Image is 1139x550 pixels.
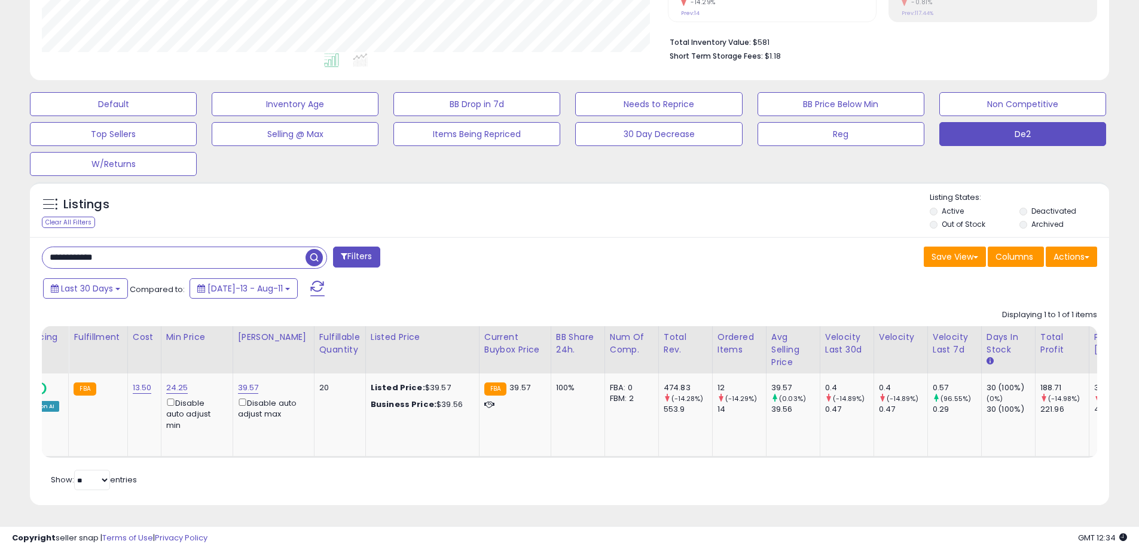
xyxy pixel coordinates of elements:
[988,247,1044,267] button: Columns
[825,404,874,415] div: 0.47
[771,331,815,369] div: Avg Selling Price
[509,382,530,393] span: 39.57
[74,382,96,396] small: FBA
[942,206,964,216] label: Active
[102,532,153,543] a: Terms of Use
[833,394,865,403] small: (-14.89%)
[664,404,712,415] div: 553.9
[319,382,356,393] div: 20
[45,384,64,394] span: OFF
[166,331,228,344] div: Min Price
[779,394,806,403] small: (0.03%)
[671,394,703,403] small: (-14.28%)
[771,404,820,415] div: 39.56
[670,37,751,47] b: Total Inventory Value:
[987,331,1030,356] div: Days In Stock
[1002,309,1097,321] div: Displaying 1 to 1 of 1 items
[484,382,506,396] small: FBA
[63,196,109,213] h5: Listings
[725,394,757,403] small: (-14.29%)
[1040,382,1089,393] div: 188.71
[12,532,56,543] strong: Copyright
[771,382,820,393] div: 39.57
[940,394,971,403] small: (96.55%)
[190,278,298,299] button: [DATE]-13 - Aug-11
[575,92,742,116] button: Needs to Reprice
[238,331,309,344] div: [PERSON_NAME]
[51,474,137,485] span: Show: entries
[1031,219,1064,229] label: Archived
[717,404,766,415] div: 14
[610,331,654,356] div: Num of Comp.
[133,331,156,344] div: Cost
[765,50,781,62] span: $1.18
[556,331,600,356] div: BB Share 24h.
[61,282,113,294] span: Last 30 Days
[933,382,981,393] div: 0.57
[212,92,378,116] button: Inventory Age
[1040,331,1084,356] div: Total Profit
[319,331,361,356] div: Fulfillable Quantity
[238,382,259,394] a: 39.57
[371,331,474,344] div: Listed Price
[30,92,197,116] button: Default
[1040,404,1089,415] div: 221.96
[670,51,763,61] b: Short Term Storage Fees:
[333,247,380,268] button: Filters
[987,356,994,367] small: Days In Stock.
[717,382,766,393] div: 12
[1048,394,1080,403] small: (-14.98%)
[939,92,1106,116] button: Non Competitive
[207,282,283,294] span: [DATE]-13 - Aug-11
[1078,532,1127,543] span: 2025-09-11 12:34 GMT
[238,396,305,420] div: Disable auto adjust max
[166,382,188,394] a: 24.25
[924,247,986,267] button: Save View
[879,331,923,344] div: Velocity
[43,278,128,299] button: Last 30 Days
[670,34,1088,48] li: $581
[42,217,95,228] div: Clear All Filters
[879,404,927,415] div: 0.47
[933,404,981,415] div: 0.29
[1031,206,1076,216] label: Deactivated
[133,382,152,394] a: 13.50
[575,122,742,146] button: 30 Day Decrease
[887,394,918,403] small: (-14.89%)
[130,284,185,295] span: Compared to:
[30,152,197,176] button: W/Returns
[17,331,63,344] div: Repricing
[393,122,560,146] button: Items Being Repriced
[933,331,976,356] div: Velocity Last 7d
[825,382,874,393] div: 0.4
[371,382,425,393] b: Listed Price:
[987,394,1003,403] small: (0%)
[664,382,712,393] div: 474.83
[371,382,470,393] div: $39.57
[987,382,1035,393] div: 30 (100%)
[610,393,649,404] div: FBM: 2
[902,10,933,17] small: Prev: 117.44%
[681,10,700,17] small: Prev: 14
[717,331,761,356] div: Ordered Items
[166,396,224,431] div: Disable auto adjust min
[30,122,197,146] button: Top Sellers
[664,331,707,356] div: Total Rev.
[610,382,649,393] div: FBA: 0
[371,399,470,410] div: $39.56
[758,122,924,146] button: Reg
[879,382,927,393] div: 0.4
[758,92,924,116] button: BB Price Below Min
[74,331,122,344] div: Fulfillment
[825,331,869,356] div: Velocity Last 30d
[393,92,560,116] button: BB Drop in 7d
[371,399,436,410] b: Business Price:
[1046,247,1097,267] button: Actions
[212,122,378,146] button: Selling @ Max
[556,382,596,393] div: 100%
[996,251,1033,263] span: Columns
[155,532,207,543] a: Privacy Policy
[939,122,1106,146] button: De2
[930,192,1109,203] p: Listing States:
[987,404,1035,415] div: 30 (100%)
